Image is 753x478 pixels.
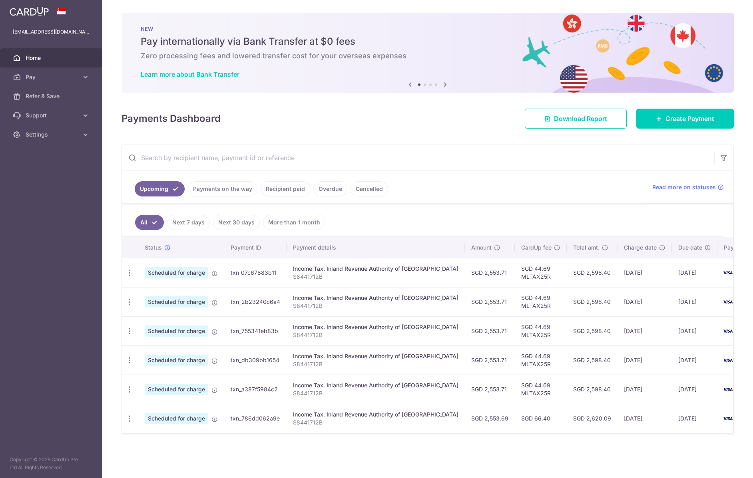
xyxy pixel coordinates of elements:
[26,92,78,100] span: Refer & Save
[672,258,717,287] td: [DATE]
[293,323,458,331] div: Income Tax. Inland Revenue Authority of [GEOGRAPHIC_DATA]
[145,244,162,252] span: Status
[141,51,715,61] h6: Zero processing fees and lowered transfer cost for your overseas expenses
[122,111,221,126] h4: Payments Dashboard
[145,384,208,395] span: Scheduled for charge
[261,181,310,196] a: Recipient paid
[465,258,515,287] td: SGD 2,553.71
[567,258,618,287] td: SGD 2,598.40
[167,215,210,230] a: Next 7 days
[293,411,458,418] div: Income Tax. Inland Revenue Authority of [GEOGRAPHIC_DATA]
[224,375,287,404] td: txn_a387f5984c2
[224,237,287,258] th: Payment ID
[618,258,672,287] td: [DATE]
[720,326,736,336] img: Bank Card
[567,375,618,404] td: SGD 2,598.40
[224,258,287,287] td: txn_07c67883b11
[293,352,458,360] div: Income Tax. Inland Revenue Authority of [GEOGRAPHIC_DATA]
[672,404,717,433] td: [DATE]
[213,215,260,230] a: Next 30 days
[521,244,552,252] span: CardUp fee
[567,404,618,433] td: SGD 2,620.09
[636,109,734,129] a: Create Payment
[145,355,208,366] span: Scheduled for charge
[672,316,717,345] td: [DATE]
[224,345,287,375] td: txn_db309bb1654
[293,418,458,426] p: S8441712B
[13,28,90,36] p: [EMAIL_ADDRESS][DOMAIN_NAME]
[465,404,515,433] td: SGD 2,553.69
[672,345,717,375] td: [DATE]
[672,375,717,404] td: [DATE]
[293,302,458,310] p: S8441712B
[313,181,347,196] a: Overdue
[567,345,618,375] td: SGD 2,598.40
[293,265,458,273] div: Income Tax. Inland Revenue Authority of [GEOGRAPHIC_DATA]
[26,73,78,81] span: Pay
[618,287,672,316] td: [DATE]
[293,294,458,302] div: Income Tax. Inland Revenue Authority of [GEOGRAPHIC_DATA]
[224,287,287,316] td: txn_2b23240c6a4
[554,114,607,123] span: Download Report
[287,237,465,258] th: Payment details
[26,131,78,139] span: Settings
[10,6,49,16] img: CardUp
[652,183,716,191] span: Read more on statuses
[465,287,515,316] td: SGD 2,553.71
[145,325,208,337] span: Scheduled for charge
[145,267,208,278] span: Scheduled for charge
[665,114,714,123] span: Create Payment
[263,215,325,230] a: More than 1 month
[672,287,717,316] td: [DATE]
[515,345,567,375] td: SGD 44.69 MLTAX25R
[652,183,724,191] a: Read more on statuses
[224,404,287,433] td: txn_786dd062a9e
[465,375,515,404] td: SGD 2,553.71
[26,111,78,119] span: Support
[135,215,164,230] a: All
[515,375,567,404] td: SGD 44.69 MLTAX25R
[515,404,567,433] td: SGD 66.40
[567,316,618,345] td: SGD 2,598.40
[618,316,672,345] td: [DATE]
[224,316,287,345] td: txn_755341eb83b
[188,181,257,196] a: Payments on the way
[618,345,672,375] td: [DATE]
[720,385,736,394] img: Bank Card
[567,287,618,316] td: SGD 2,598.40
[678,244,702,252] span: Due date
[145,413,208,424] span: Scheduled for charge
[122,13,734,93] img: Bank transfer banner
[618,404,672,433] td: [DATE]
[618,375,672,404] td: [DATE]
[135,181,185,196] a: Upcoming
[145,296,208,307] span: Scheduled for charge
[720,268,736,278] img: Bank Card
[720,297,736,307] img: Bank Card
[624,244,657,252] span: Charge date
[515,258,567,287] td: SGD 44.69 MLTAX25R
[26,54,78,62] span: Home
[293,273,458,281] p: S8441712B
[351,181,388,196] a: Cancelled
[465,345,515,375] td: SGD 2,553.71
[293,389,458,397] p: S8441712B
[293,331,458,339] p: S8441712B
[141,26,715,32] p: NEW
[471,244,492,252] span: Amount
[293,360,458,368] p: S8441712B
[701,454,745,474] iframe: Opens a widget where you can find more information
[525,109,627,129] a: Download Report
[465,316,515,345] td: SGD 2,553.71
[573,244,600,252] span: Total amt.
[720,355,736,365] img: Bank Card
[141,70,239,78] a: Learn more about Bank Transfer
[122,145,714,171] input: Search by recipient name, payment id or reference
[293,381,458,389] div: Income Tax. Inland Revenue Authority of [GEOGRAPHIC_DATA]
[515,287,567,316] td: SGD 44.69 MLTAX25R
[515,316,567,345] td: SGD 44.69 MLTAX25R
[141,35,715,48] h5: Pay internationally via Bank Transfer at $0 fees
[720,414,736,423] img: Bank Card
